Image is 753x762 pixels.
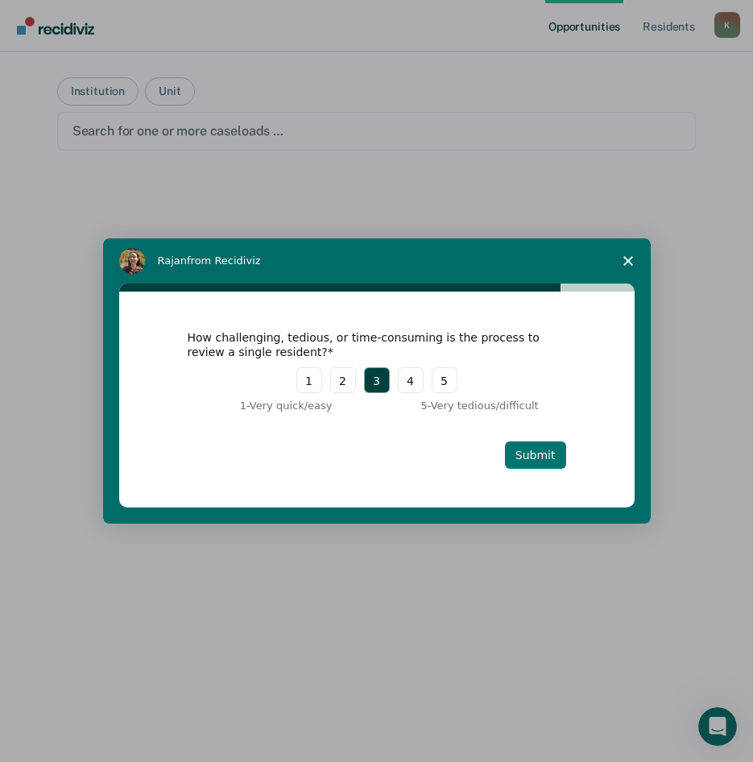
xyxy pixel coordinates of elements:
[296,367,322,393] button: 1
[187,255,261,267] span: from Recidiviz
[364,367,390,393] button: 3
[158,255,188,267] span: Rajan
[606,238,651,284] span: Close survey
[188,398,333,414] div: 1 - Very quick/easy
[421,398,566,414] div: 5 - Very tedious/difficult
[188,330,542,359] div: How challenging, tedious, or time-consuming is the process to review a single resident?
[330,367,356,393] button: 2
[432,367,457,393] button: 5
[505,441,566,469] button: Submit
[398,367,424,393] button: 4
[119,248,145,274] img: Profile image for Rajan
